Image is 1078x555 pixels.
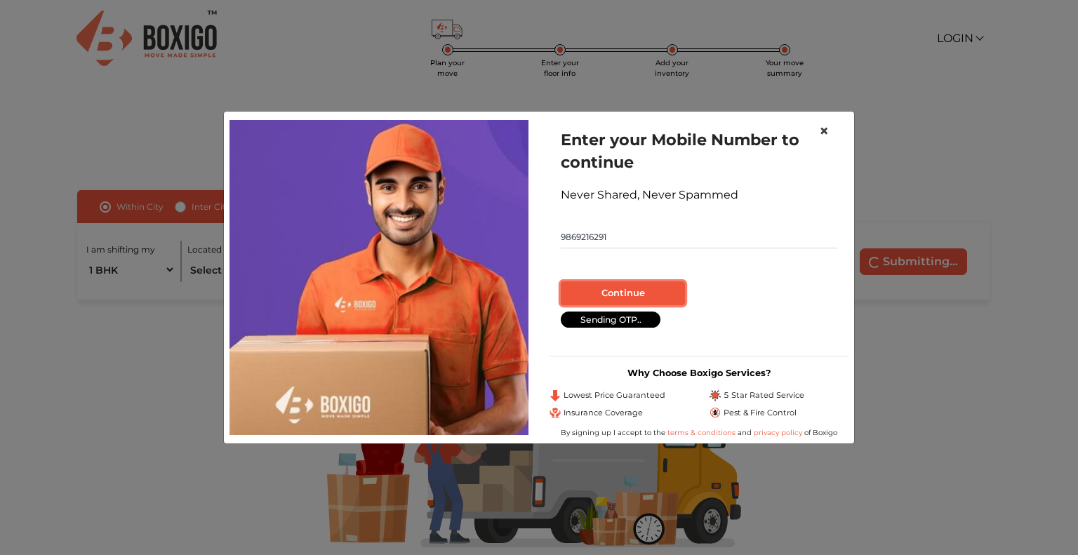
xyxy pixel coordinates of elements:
span: Pest & Fire Control [724,407,797,419]
img: relocation-img [229,120,528,434]
div: Sending OTP.. [561,312,660,328]
button: Close [808,112,840,151]
input: Mobile No [561,226,837,248]
a: terms & conditions [667,428,738,437]
div: Never Shared, Never Spammed [561,187,837,203]
span: 5 Star Rated Service [724,389,804,401]
a: privacy policy [752,428,804,437]
span: × [819,121,829,141]
button: Continue [561,281,685,305]
span: Lowest Price Guaranteed [564,389,665,401]
h1: Enter your Mobile Number to continue [561,128,837,173]
h3: Why Choose Boxigo Services? [550,368,849,378]
span: Insurance Coverage [564,407,643,419]
div: By signing up I accept to the and of Boxigo [550,427,849,438]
